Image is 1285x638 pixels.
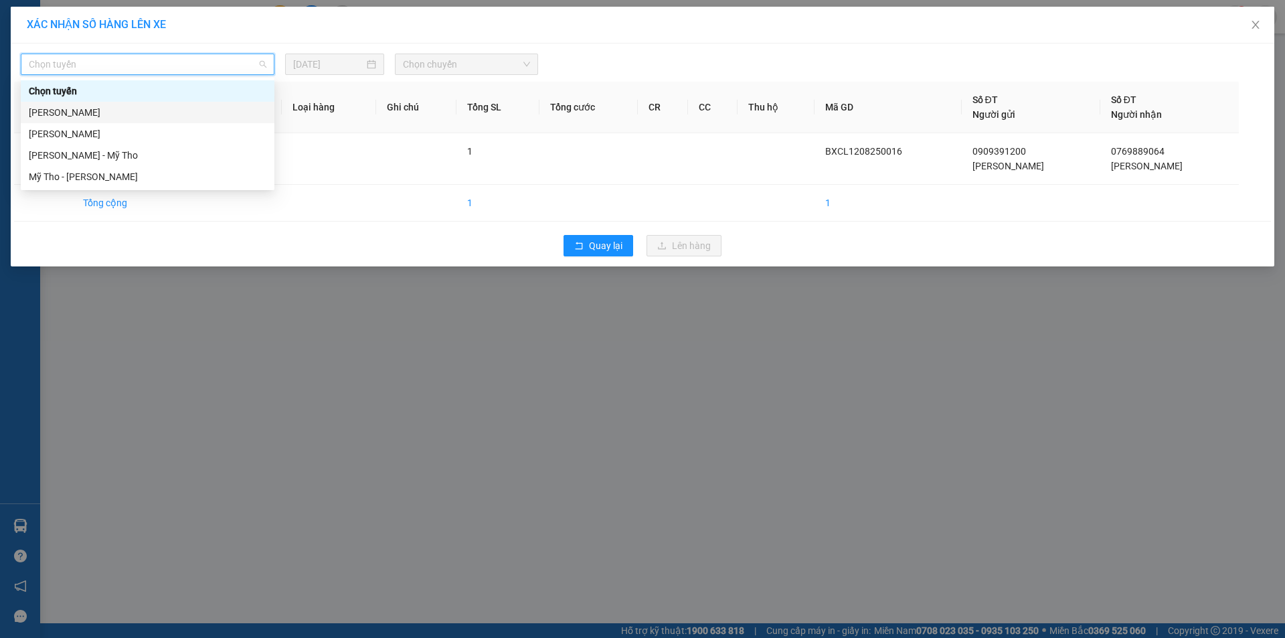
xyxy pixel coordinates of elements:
[815,82,961,133] th: Mã GD
[1250,19,1261,30] span: close
[647,235,721,256] button: uploadLên hàng
[29,105,266,120] div: [PERSON_NAME]
[27,18,166,31] span: XÁC NHẬN SỐ HÀNG LÊN XE
[21,80,274,102] div: Chọn tuyến
[14,82,72,133] th: STT
[972,109,1015,120] span: Người gửi
[972,94,998,105] span: Số ĐT
[21,166,274,187] div: Mỹ Tho - Cao Lãnh
[29,54,266,74] span: Chọn tuyến
[1111,161,1183,171] span: [PERSON_NAME]
[825,146,902,157] span: BXCL1208250016
[1111,146,1165,157] span: 0769889064
[574,241,584,252] span: rollback
[564,235,633,256] button: rollbackQuay lại
[467,146,473,157] span: 1
[1237,7,1274,44] button: Close
[688,82,738,133] th: CC
[972,146,1026,157] span: 0909391200
[1111,94,1136,105] span: Số ĐT
[376,82,456,133] th: Ghi chú
[403,54,530,74] span: Chọn chuyến
[29,148,266,163] div: [PERSON_NAME] - Mỹ Tho
[282,82,377,133] th: Loại hàng
[456,82,539,133] th: Tổng SL
[815,185,961,222] td: 1
[638,82,688,133] th: CR
[29,127,266,141] div: [PERSON_NAME]
[21,102,274,123] div: Cao Lãnh - Hồ Chí Minh
[14,133,72,185] td: 1
[293,57,364,72] input: 12/08/2025
[1111,109,1162,120] span: Người nhận
[589,238,622,253] span: Quay lại
[72,185,170,222] td: Tổng cộng
[456,185,539,222] td: 1
[539,82,638,133] th: Tổng cước
[21,123,274,145] div: Hồ Chí Minh - Cao Lãnh
[21,145,274,166] div: Cao Lãnh - Mỹ Tho
[738,82,815,133] th: Thu hộ
[29,84,266,98] div: Chọn tuyến
[29,169,266,184] div: Mỹ Tho - [PERSON_NAME]
[972,161,1044,171] span: [PERSON_NAME]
